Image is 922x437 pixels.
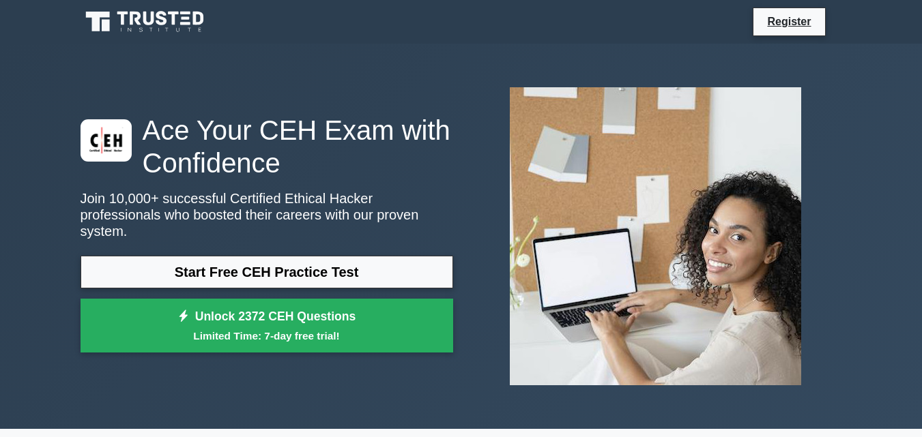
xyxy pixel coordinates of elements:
[81,114,453,179] h1: Ace Your CEH Exam with Confidence
[81,299,453,353] a: Unlock 2372 CEH QuestionsLimited Time: 7-day free trial!
[759,13,819,30] a: Register
[81,190,453,239] p: Join 10,000+ successful Certified Ethical Hacker professionals who boosted their careers with our...
[81,256,453,288] a: Start Free CEH Practice Test
[98,328,436,344] small: Limited Time: 7-day free trial!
